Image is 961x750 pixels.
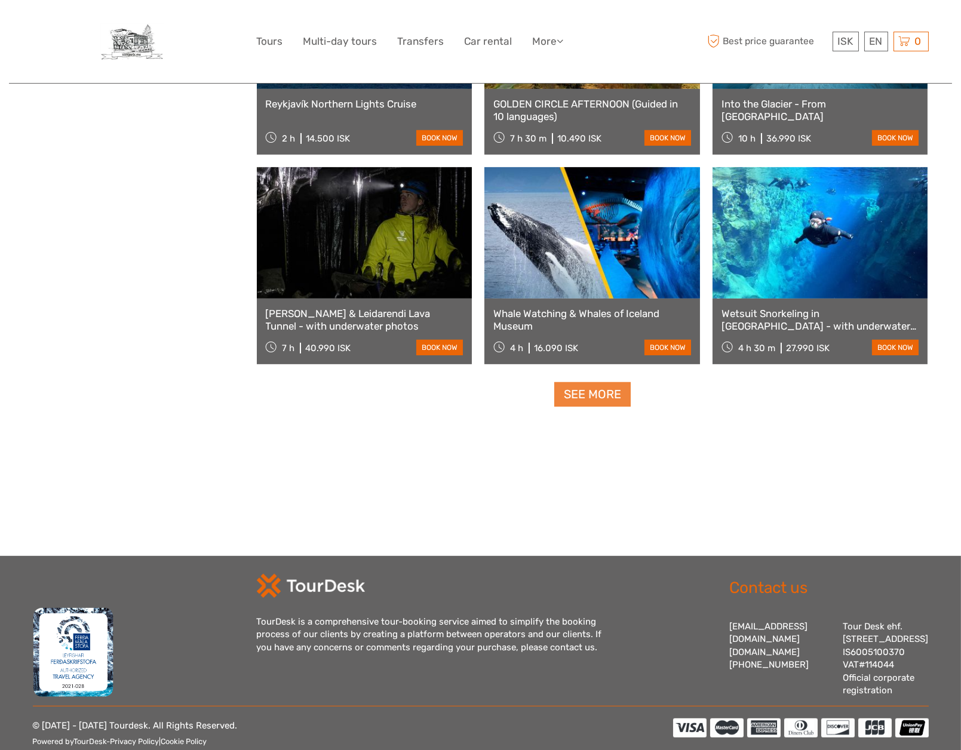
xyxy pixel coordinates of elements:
a: book now [416,130,463,146]
a: Car rental [465,33,512,50]
a: book now [872,130,919,146]
a: Into the Glacier - From [GEOGRAPHIC_DATA] [721,98,919,122]
h2: Contact us [730,579,929,598]
span: 0 [913,35,923,47]
a: Cookie Policy [161,737,207,746]
a: [PERSON_NAME] & Leidarendi Lava Tunnel - with underwater photos [266,308,463,332]
a: Whale Watching & Whales of Iceland Museum [493,308,691,332]
div: 14.500 ISK [306,133,350,144]
span: 10 h [738,133,756,144]
a: book now [872,340,919,355]
a: Multi-day tours [303,33,377,50]
button: Open LiveChat chat widget [137,19,152,33]
img: td-logo-white.png [257,574,365,598]
a: GOLDEN CIRCLE AFTERNOON (Guided in 10 languages) [493,98,691,122]
a: book now [416,340,463,355]
a: Reykjavík Northern Lights Cruise [266,98,463,110]
span: 7 h [282,343,294,354]
a: book now [644,340,691,355]
span: 4 h [510,343,523,354]
span: 2 h [282,133,295,144]
span: Best price guarantee [705,32,830,51]
div: 10.490 ISK [557,133,601,144]
div: EN [864,32,888,51]
a: book now [644,130,691,146]
div: [EMAIL_ADDRESS][DOMAIN_NAME] [PHONE_NUMBER] [730,620,831,697]
a: [DOMAIN_NAME] [730,647,800,657]
a: See more [554,382,631,407]
img: fms.png [33,607,114,697]
p: We're away right now. Please check back later! [17,21,135,30]
div: Tour Desk ehf. [STREET_ADDRESS] IS6005100370 VAT#114044 [843,620,929,697]
img: accepted cards [673,718,929,737]
span: ISK [838,35,853,47]
div: TourDesk is a comprehensive tour-booking service aimed to simplify the booking process of our cli... [257,616,615,654]
a: Privacy Policy [110,737,159,746]
span: 7 h 30 m [510,133,546,144]
img: COMFORT IN THE HEART OF REYKJAVÍKCOMFORT IN THE HEART OF REYKJAVÍK [100,23,164,60]
a: Tours [257,33,283,50]
a: Wetsuit Snorkeling in [GEOGRAPHIC_DATA] - with underwater photos / From [GEOGRAPHIC_DATA] [721,308,919,332]
a: TourDesk [74,737,107,746]
a: Official corporate registration [843,672,915,696]
div: 36.990 ISK [766,133,811,144]
div: 27.990 ISK [786,343,830,354]
span: 4 h 30 m [738,343,775,354]
a: Transfers [398,33,444,50]
div: 16.090 ISK [534,343,578,354]
small: Powered by - | [33,737,207,746]
a: More [533,33,564,50]
div: 40.990 ISK [305,343,351,354]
